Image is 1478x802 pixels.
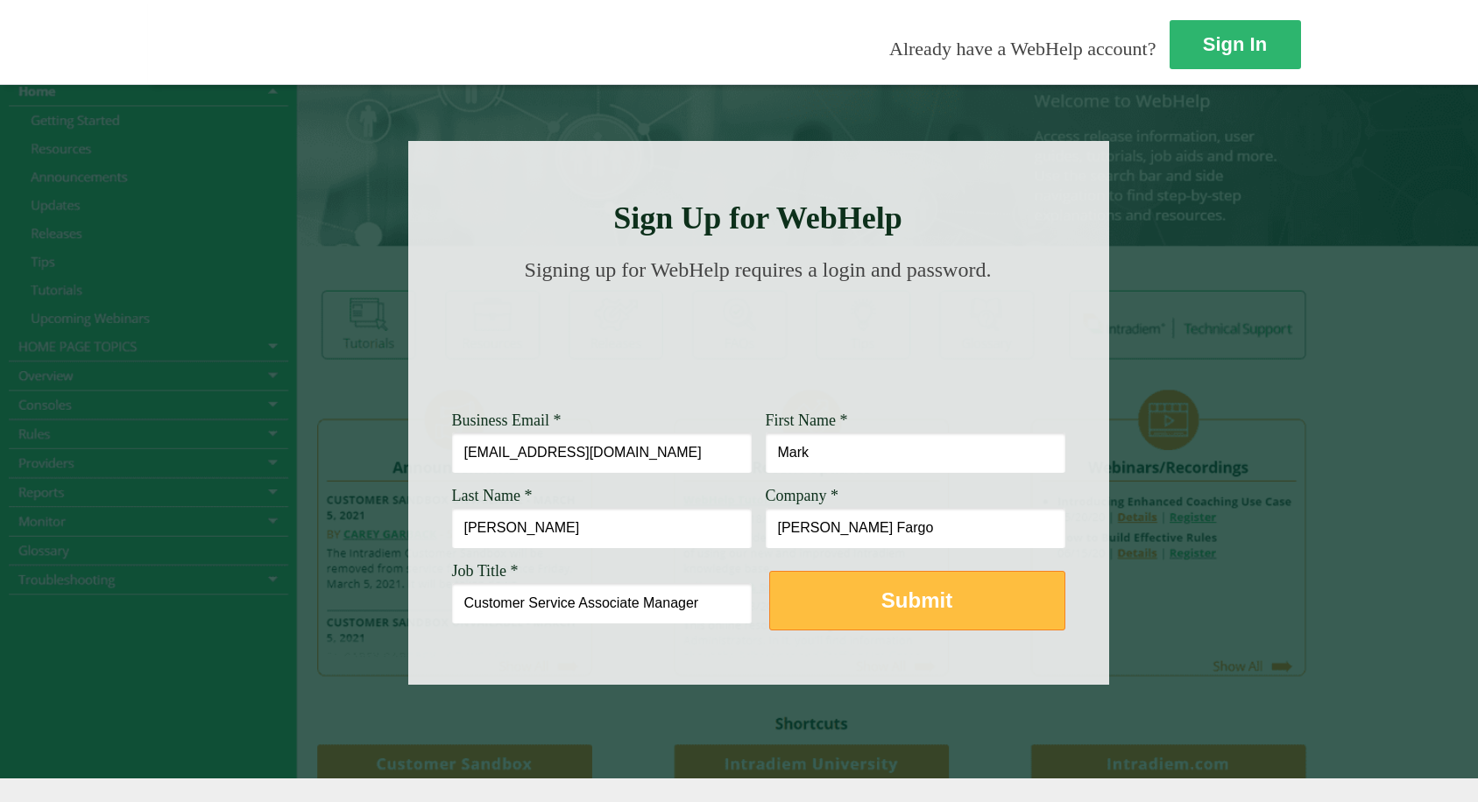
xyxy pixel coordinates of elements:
span: Signing up for WebHelp requires a login and password. [525,258,992,281]
a: Sign In [1170,20,1301,69]
span: Already have a WebHelp account? [889,38,1156,60]
strong: Submit [881,588,952,612]
span: First Name * [766,412,848,429]
span: Last Name * [452,487,533,504]
span: Business Email * [452,412,562,429]
strong: Sign Up for WebHelp [613,200,902,236]
button: Submit [769,571,1065,630]
strong: Sign In [1203,33,1267,55]
span: Job Title * [452,562,519,580]
span: Company * [766,487,839,504]
img: Need Credentials? Sign up below. Have Credentials? Use the sign-in button. [463,299,1055,387]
